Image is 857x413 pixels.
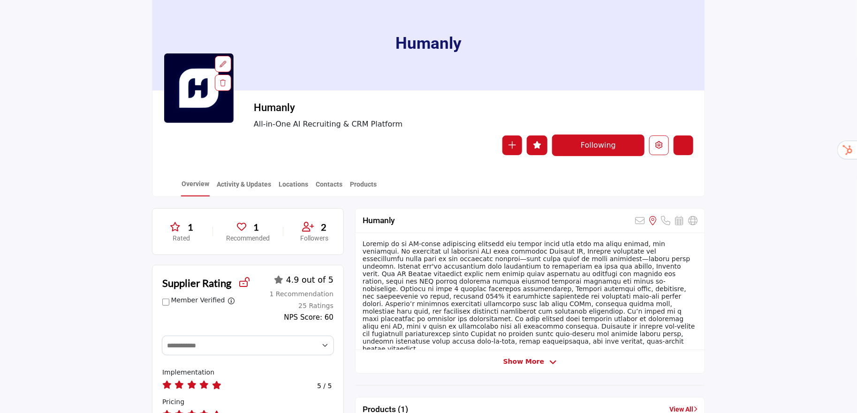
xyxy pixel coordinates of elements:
button: More details [674,135,693,155]
p: Recommended [226,234,270,243]
a: Products [349,180,377,196]
span: 1 [253,220,259,234]
a: Activity & Updates [216,180,272,196]
button: Like [527,135,547,155]
span: How would you rate their pricing? [162,398,184,405]
label: Member Verified [171,295,225,305]
a: Contacts [315,180,343,196]
div: Loremip do si AM-conse adipiscing elitsedd eiu tempor incid utla etdo ma aliqu enimad, min veniam... [356,233,705,350]
h2: Humanly [254,102,512,114]
h4: 5 / 5 [317,382,332,390]
div: Aspect Ratio:1:1,Size:400x400px [215,56,231,72]
h2: Humanly [363,216,395,225]
span: 4.9 out of 5 [286,275,334,285]
a: Overview [181,179,210,196]
p: Followers [296,234,332,243]
span: 25 Ratings [298,302,334,309]
button: Following [552,135,645,156]
span: How would you rate their implementation? [162,368,214,376]
p: Rated [164,234,199,243]
span: Show More [503,357,544,367]
span: 1 [188,220,193,234]
button: Edit company [649,135,669,155]
div: NPS Score: 60 [284,312,334,323]
span: All-in-One AI Recruiting & CRM Platform [254,119,554,130]
span: 1 Recommendation [270,290,334,298]
h2: Supplier Rating [162,275,231,291]
a: Locations [278,180,309,196]
span: 2 [321,220,326,234]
